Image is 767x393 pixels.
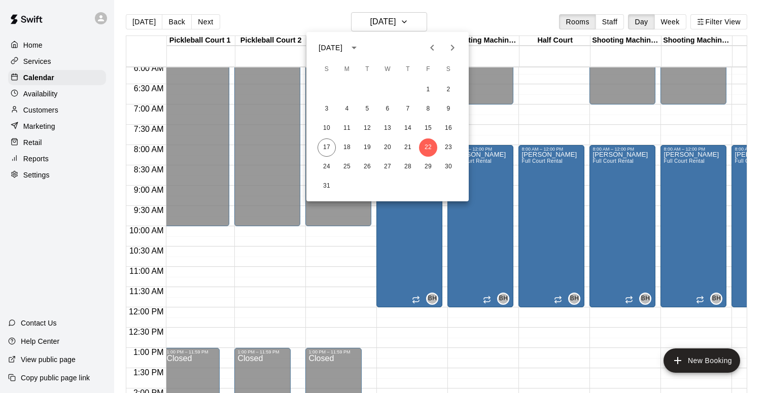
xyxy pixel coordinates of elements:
[399,59,417,80] span: Thursday
[378,59,397,80] span: Wednesday
[358,100,376,118] button: 5
[338,158,356,176] button: 25
[358,59,376,80] span: Tuesday
[358,138,376,157] button: 19
[318,158,336,176] button: 24
[419,59,437,80] span: Friday
[338,59,356,80] span: Monday
[399,138,417,157] button: 21
[422,38,442,58] button: Previous month
[378,100,397,118] button: 6
[419,100,437,118] button: 8
[442,38,463,58] button: Next month
[439,81,458,99] button: 2
[358,119,376,137] button: 12
[319,43,342,53] div: [DATE]
[338,100,356,118] button: 4
[439,119,458,137] button: 16
[399,158,417,176] button: 28
[318,138,336,157] button: 17
[358,158,376,176] button: 26
[399,119,417,137] button: 14
[378,138,397,157] button: 20
[439,59,458,80] span: Saturday
[345,39,363,56] button: calendar view is open, switch to year view
[419,158,437,176] button: 29
[378,158,397,176] button: 27
[338,138,356,157] button: 18
[338,119,356,137] button: 11
[439,138,458,157] button: 23
[318,177,336,195] button: 31
[318,100,336,118] button: 3
[399,100,417,118] button: 7
[419,119,437,137] button: 15
[419,81,437,99] button: 1
[378,119,397,137] button: 13
[439,100,458,118] button: 9
[419,138,437,157] button: 22
[439,158,458,176] button: 30
[318,59,336,80] span: Sunday
[318,119,336,137] button: 10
